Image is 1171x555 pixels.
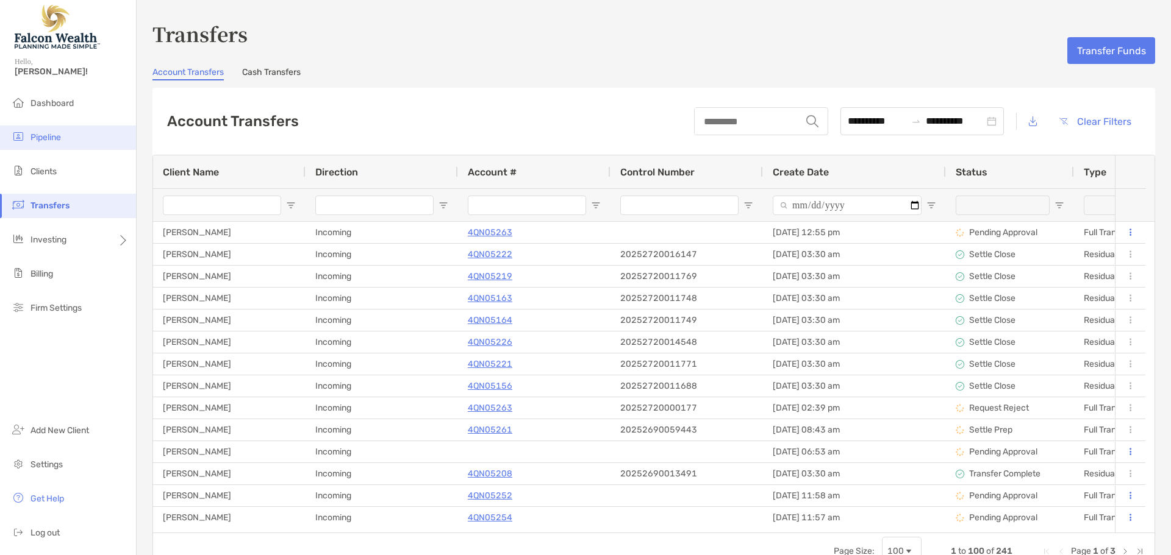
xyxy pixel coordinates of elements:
[30,166,57,177] span: Clients
[306,441,458,462] div: Incoming
[956,316,964,325] img: status icon
[1059,118,1068,125] img: button icon
[1067,37,1155,64] button: Transfer Funds
[611,375,763,397] div: 20252720011688
[468,488,512,503] p: 4QN05252
[11,163,26,178] img: clients icon
[591,200,601,210] button: Open Filter Menu
[468,291,512,306] p: 4QN05163
[11,129,26,144] img: pipeline icon
[286,200,296,210] button: Open Filter Menu
[763,288,946,309] div: [DATE] 03:30 am
[11,232,26,246] img: investing icon
[763,222,946,243] div: [DATE] 12:55 pm
[468,166,517,178] span: Account #
[956,492,964,500] img: status icon
[153,331,306,353] div: [PERSON_NAME]
[969,313,1015,328] p: Settle Close
[30,132,61,143] span: Pipeline
[1055,200,1064,210] button: Open Filter Menu
[956,272,964,281] img: status icon
[773,166,829,178] span: Create Date
[468,400,512,415] a: 4QN05263
[11,300,26,314] img: firm-settings icon
[956,166,987,178] span: Status
[468,334,512,350] a: 4QN05226
[969,291,1015,306] p: Settle Close
[468,356,512,372] a: 4QN05221
[763,419,946,440] div: [DATE] 08:43 am
[763,309,946,331] div: [DATE] 03:30 am
[468,196,586,215] input: Account # Filter Input
[30,269,53,279] span: Billing
[153,463,306,484] div: [PERSON_NAME]
[773,196,922,215] input: Create Date Filter Input
[30,459,63,470] span: Settings
[956,448,964,456] img: status icon
[153,397,306,419] div: [PERSON_NAME]
[306,353,458,375] div: Incoming
[956,338,964,347] img: status icon
[315,166,358,178] span: Direction
[468,422,512,437] p: 4QN05261
[468,313,512,328] a: 4QN05164
[11,456,26,471] img: settings icon
[743,200,753,210] button: Open Filter Menu
[242,67,301,80] a: Cash Transfers
[30,493,64,504] span: Get Help
[30,303,82,313] span: Firm Settings
[30,98,74,108] span: Dashboard
[468,269,512,284] a: 4QN05219
[306,331,458,353] div: Incoming
[153,266,306,287] div: [PERSON_NAME]
[763,331,946,353] div: [DATE] 03:30 am
[611,309,763,331] div: 20252720011749
[763,397,946,419] div: [DATE] 02:39 pm
[969,356,1015,372] p: Settle Close
[468,247,512,262] a: 4QN05222
[468,510,512,525] a: 4QN05254
[30,235,66,245] span: Investing
[306,397,458,419] div: Incoming
[153,375,306,397] div: [PERSON_NAME]
[956,514,964,522] img: status icon
[468,378,512,394] p: 4QN05156
[620,196,739,215] input: Control Number Filter Input
[956,228,964,237] img: status icon
[306,288,458,309] div: Incoming
[969,444,1037,459] p: Pending Approval
[11,422,26,437] img: add_new_client icon
[306,222,458,243] div: Incoming
[306,485,458,506] div: Incoming
[30,425,89,436] span: Add New Client
[611,463,763,484] div: 20252690013491
[763,463,946,484] div: [DATE] 03:30 am
[153,244,306,265] div: [PERSON_NAME]
[611,397,763,419] div: 20252720000177
[468,466,512,481] p: 4QN05208
[611,288,763,309] div: 20252720011748
[153,419,306,440] div: [PERSON_NAME]
[969,422,1012,437] p: Settle Prep
[15,5,100,49] img: Falcon Wealth Planning Logo
[15,66,129,77] span: [PERSON_NAME]!
[163,196,281,215] input: Client Name Filter Input
[306,244,458,265] div: Incoming
[11,95,26,110] img: dashboard icon
[153,222,306,243] div: [PERSON_NAME]
[956,382,964,391] img: status icon
[439,200,448,210] button: Open Filter Menu
[806,115,818,127] img: input icon
[763,244,946,265] div: [DATE] 03:30 am
[956,360,964,369] img: status icon
[153,485,306,506] div: [PERSON_NAME]
[315,196,434,215] input: Direction Filter Input
[611,266,763,287] div: 20252720011769
[969,510,1037,525] p: Pending Approval
[763,266,946,287] div: [DATE] 03:30 am
[306,375,458,397] div: Incoming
